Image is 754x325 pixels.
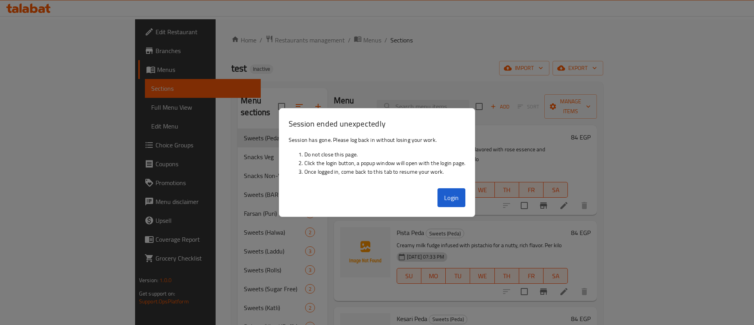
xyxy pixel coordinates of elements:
div: Session has gone. Please log back in without losing your work. [279,132,475,185]
h3: Session ended unexpectedly [289,118,466,129]
button: Login [437,188,466,207]
li: Once logged in, come back to this tab to resume your work. [304,167,466,176]
li: Do not close this page. [304,150,466,159]
li: Click the login button, a popup window will open with the login page. [304,159,466,167]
